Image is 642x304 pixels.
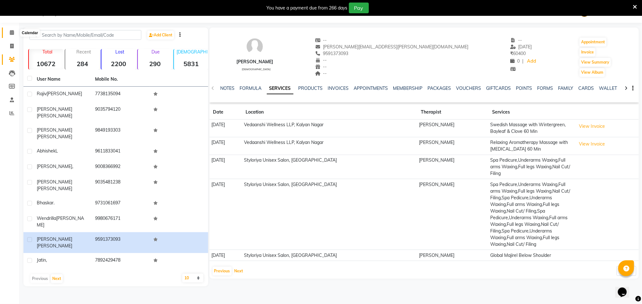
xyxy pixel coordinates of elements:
span: Bhaskar [37,200,54,206]
button: Previous [213,267,232,276]
span: -- [315,37,327,43]
span: | [522,58,523,65]
td: [DATE] [209,120,242,137]
p: Recent [68,49,100,55]
strong: 284 [65,60,100,68]
td: 9849193303 [91,123,150,144]
span: [DEMOGRAPHIC_DATA] [242,68,271,71]
div: You have a payment due from 266 days [267,5,348,11]
span: ₹ [510,51,513,56]
td: Spa Pedicure,Underarms Waxing,Full arms Waxing,Full legs Waxing,Nail Cut/ Filing,Spa Pedicure,Und... [488,179,574,250]
td: Styloriya Unisex Salon, [GEOGRAPHIC_DATA] [242,155,417,179]
span: Rajiv [37,91,47,96]
img: avatar [245,37,264,56]
a: PRODUCTS [299,85,323,91]
span: Abhishek [37,148,55,154]
td: [DATE] [209,179,242,250]
span: , [46,257,47,263]
a: FAMILY [558,85,574,91]
td: Spa Pedicure,Underarms Waxing,Full arms Waxing,Full legs Waxing,Nail Cut/ Filing [488,155,574,179]
td: 9591373093 [91,232,150,253]
a: POINTS [516,85,532,91]
button: View Summary [580,58,611,67]
strong: 5831 [174,60,209,68]
a: Add [526,57,537,66]
td: 9008366992 [91,159,150,175]
td: 7892429478 [91,253,150,269]
div: Calendar [20,29,40,37]
td: [PERSON_NAME] [417,250,488,261]
td: [DATE] [209,155,242,179]
span: [PERSON_NAME] [37,243,72,249]
a: FORMS [537,85,553,91]
a: FORMULA [240,85,262,91]
p: Lost [104,49,136,55]
td: [PERSON_NAME] [417,137,488,155]
a: CARDS [579,85,594,91]
span: [PERSON_NAME] [47,91,82,96]
p: Due [139,49,172,55]
button: Next [51,274,63,283]
td: Vedaanshi Wellness LLP, Kalyan Nagar [242,120,417,137]
th: Therapist [417,105,488,120]
button: View Invoice [576,139,608,149]
button: Pay [349,3,369,13]
th: User Name [33,72,91,87]
button: View Invoice [576,121,608,131]
a: VOUCHERS [456,85,481,91]
span: [PERSON_NAME] [37,179,72,185]
p: [DEMOGRAPHIC_DATA] [177,49,209,55]
td: [PERSON_NAME] [417,155,488,179]
a: APPOINTMENTS [354,85,388,91]
span: -- [315,57,327,63]
span: [PERSON_NAME] [37,186,72,191]
strong: 10672 [29,60,63,68]
a: WALLET [599,85,617,91]
td: 7738135094 [91,87,150,102]
td: [DATE] [209,137,242,155]
td: Relaxing Aromatherapy Massage with [MEDICAL_DATA] 60 Min [488,137,574,155]
a: MEMBERSHIP [393,85,423,91]
th: Mobile No. [91,72,150,87]
td: Styloriya Unisex Salon, [GEOGRAPHIC_DATA] [242,250,417,261]
span: 0 [510,58,520,64]
span: [PERSON_NAME] [37,164,72,169]
span: [PERSON_NAME] [37,134,72,140]
td: Swedish Massage with Wintergreen, Bayleaf & Clove 60 Min [488,120,574,137]
span: [PERSON_NAME] [37,106,72,112]
strong: 290 [138,60,172,68]
span: 60400 [510,51,526,56]
span: Jatin [37,257,46,263]
td: Styloriya Unisex Salon, [GEOGRAPHIC_DATA] [242,179,417,250]
a: NOTES [221,85,235,91]
span: , [72,164,73,169]
span: -- [510,37,522,43]
button: View Album [580,68,605,77]
span: Wendrilla [37,215,56,221]
td: 9731061697 [91,196,150,211]
span: L [55,148,58,154]
span: [PERSON_NAME] [37,113,72,119]
th: Services [488,105,574,120]
a: GIFTCARDS [486,85,511,91]
button: Appointment [580,38,607,47]
td: [DATE] [209,250,242,261]
td: Global Majirel Below Shoulder [488,250,574,261]
button: Invoice [580,48,595,57]
td: 9035794120 [91,102,150,123]
a: SERVICES [267,83,293,94]
th: Date [209,105,242,120]
th: Location [242,105,417,120]
span: [PERSON_NAME] [37,215,84,228]
td: [PERSON_NAME] [417,179,488,250]
a: PACKAGES [428,85,451,91]
a: INVOICES [328,85,349,91]
div: [PERSON_NAME] [236,59,273,65]
td: 9035481238 [91,175,150,196]
span: [PERSON_NAME][EMAIL_ADDRESS][PERSON_NAME][DOMAIN_NAME] [315,44,469,50]
td: 9980676171 [91,211,150,232]
span: [PERSON_NAME] [37,127,72,133]
span: [PERSON_NAME] [37,236,72,242]
td: Vedaanshi Wellness LLP, Kalyan Nagar [242,137,417,155]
